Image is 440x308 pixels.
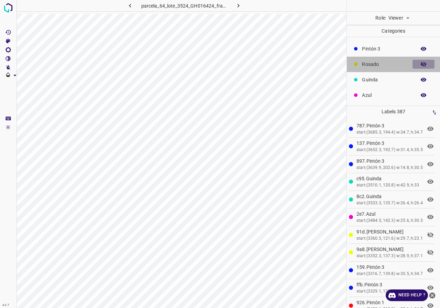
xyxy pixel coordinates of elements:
div: start:(3652.3, 192.7) w:31.4, h:35.5 [356,147,423,153]
h6: parcela_64_lote_3524_GH016424_frame_00051_49315.jpg [141,2,228,11]
p: 2e7.Azul [356,210,423,218]
div: Role: [347,12,440,25]
div: start:(3639.9, 202.6) w:14.8, h:30.5 [356,165,423,171]
a: Need Help ? [386,289,428,301]
p: 897.Pintón 3 [356,158,423,165]
div: start:(3352.3, 137.3) w:28.9, h:37.1 [356,253,423,259]
p: 91d.[PERSON_NAME] [356,228,423,236]
div: Viewer [388,13,411,23]
p: Guinda [362,76,412,83]
div: start:(3533.3, 135.7) w:26.4, h:26.4 [356,200,423,206]
p: Rosado [362,61,412,68]
p: 9a8.[PERSON_NAME] [356,246,423,253]
p: Azul [362,92,412,99]
p: c95.Guinda [356,175,423,182]
p: 159.Pintón 3 [356,264,423,271]
div: Rosado [347,57,440,72]
p: ffb.Pintón 3 [356,281,423,288]
button: close-help [428,289,437,301]
p: 926.Pintón 1 [356,299,423,306]
p: 137.Pintón 3 [356,140,423,147]
div: start:(3316.7, 139.8) w:35.5, h:34.7 [356,271,423,277]
div: start:(3329.1, 122.5) w:29.7, h:21.4 [356,288,423,295]
div: start:(3360.5, 121.6) w:29.7, h:23.1 [356,236,423,242]
div: Azul [347,88,440,103]
div: Pintón 3 [347,41,440,57]
div: start:(3685.3, 194.4) w:34.7, h:34.7 [356,129,423,136]
p: 8c2.Guinda [356,193,423,200]
p: 787.Pintón 3 [356,122,423,129]
p: Categories [347,25,440,37]
div: Guinda [347,72,440,88]
p: Pintón 3 [362,45,412,53]
div: start:(3510.1, 120.8) w:42.9, h:33 [356,182,423,189]
p: Labels 387 [349,106,438,117]
div: 4.3.7 [1,303,11,308]
img: logo [2,2,14,14]
div: start:(3484.5, 142.3) w:25.6, h:30.5 [356,218,423,224]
